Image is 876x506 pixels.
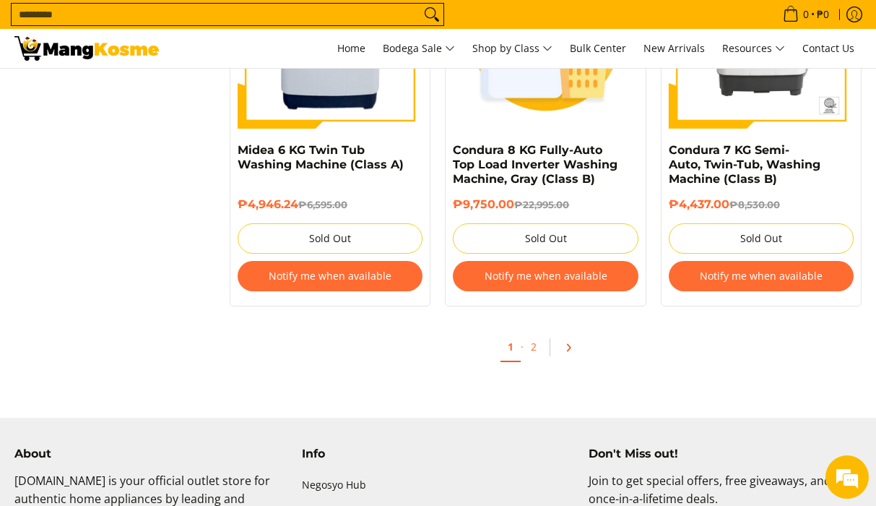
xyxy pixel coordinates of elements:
h6: ₱9,750.00 [453,197,638,213]
button: Sold Out [453,223,638,254]
a: 2 [524,333,544,361]
a: Bodega Sale [376,29,462,68]
a: Contact Us [795,29,862,68]
button: Sold Out [669,223,854,254]
del: ₱8,530.00 [729,199,780,210]
span: Home [337,41,365,55]
h4: About [14,447,287,461]
a: 1 [500,333,521,362]
img: Washing Machines l Mang Kosme: Home Appliances Warehouse Sale Partner [14,36,159,61]
del: ₱22,995.00 [514,199,569,210]
span: Contact Us [802,41,854,55]
a: Negosyo Hub [302,472,575,499]
a: Bulk Center [563,29,633,68]
textarea: Type your message and hit 'Enter' [7,346,275,396]
ul: Pagination [222,328,869,374]
span: • [779,7,833,22]
a: Condura 7 KG Semi-Auto, Twin-Tub, Washing Machine (Class B) [669,143,820,186]
button: Search [420,4,443,25]
span: Bodega Sale [383,40,455,58]
span: We're online! [84,158,199,304]
h6: ₱4,946.24 [238,197,422,213]
a: Resources [715,29,792,68]
span: Resources [722,40,785,58]
nav: Main Menu [173,29,862,68]
h6: ₱4,437.00 [669,197,854,213]
button: Sold Out [238,223,422,254]
del: ₱6,595.00 [298,199,347,210]
a: Midea 6 KG Twin Tub Washing Machine (Class A) [238,143,404,171]
span: 0 [801,9,811,20]
span: ₱0 [815,9,831,20]
span: Bulk Center [570,41,626,55]
a: Home [330,29,373,68]
a: Shop by Class [465,29,560,68]
button: Notify me when available [453,261,638,291]
a: New Arrivals [636,29,712,68]
div: Minimize live chat window [237,7,272,42]
button: Notify me when available [238,261,422,291]
button: Notify me when available [669,261,854,291]
a: Condura 8 KG Fully-Auto Top Load Inverter Washing Machine, Gray (Class B) [453,143,617,186]
span: Shop by Class [472,40,552,58]
div: Chat with us now [75,81,243,100]
span: New Arrivals [643,41,705,55]
h4: Info [302,447,575,461]
span: · [521,340,524,353]
h4: Don't Miss out! [589,447,862,461]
